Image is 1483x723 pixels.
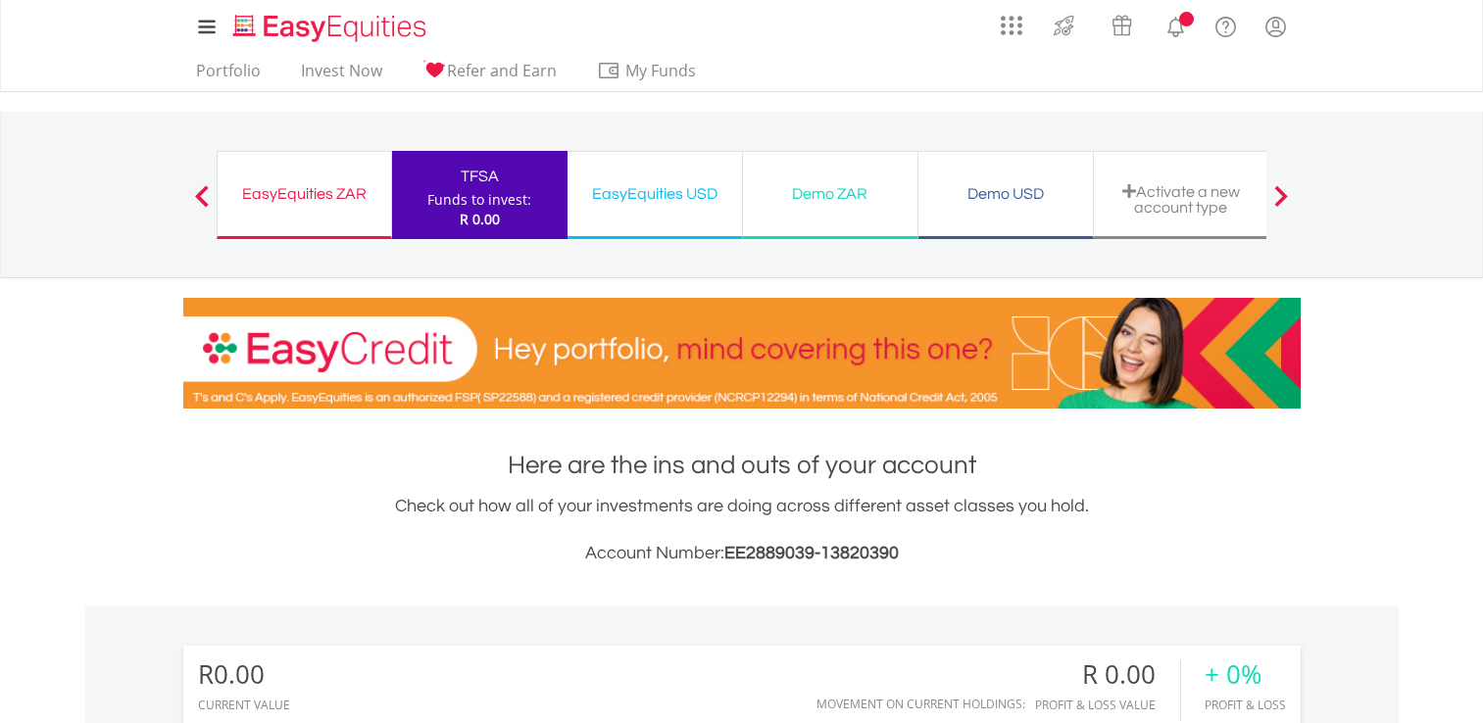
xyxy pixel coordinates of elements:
[1205,660,1286,689] div: + 0%
[1093,5,1151,41] a: Vouchers
[1201,5,1251,44] a: FAQ's and Support
[404,163,556,190] div: TFSA
[183,448,1301,483] h1: Here are the ins and outs of your account
[415,61,565,91] a: Refer and Earn
[816,698,1025,710] div: Movement on Current Holdings:
[724,544,899,562] span: EE2889039-13820390
[1035,699,1180,711] div: Profit & Loss Value
[229,180,379,208] div: EasyEquities ZAR
[1151,5,1201,44] a: Notifications
[755,180,906,208] div: Demo ZAR
[460,210,500,228] span: R 0.00
[198,660,290,689] div: R0.00
[1106,183,1257,216] div: Activate a new account type
[427,190,531,210] div: Funds to invest:
[988,5,1035,36] a: AppsGrid
[1106,10,1138,41] img: vouchers-v2.svg
[225,5,434,44] a: Home page
[930,180,1081,208] div: Demo USD
[188,61,269,91] a: Portfolio
[183,493,1301,567] div: Check out how all of your investments are doing across different asset classes you hold.
[1001,15,1022,36] img: grid-menu-icon.svg
[1251,5,1301,48] a: My Profile
[579,180,730,208] div: EasyEquities USD
[1035,660,1180,689] div: R 0.00
[447,60,557,81] span: Refer and Earn
[597,58,725,83] span: My Funds
[183,298,1301,409] img: EasyCredit Promotion Banner
[1205,699,1286,711] div: Profit & Loss
[183,540,1301,567] h3: Account Number:
[229,12,434,44] img: EasyEquities_Logo.png
[198,699,290,711] div: CURRENT VALUE
[1048,10,1080,41] img: thrive-v2.svg
[293,61,390,91] a: Invest Now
